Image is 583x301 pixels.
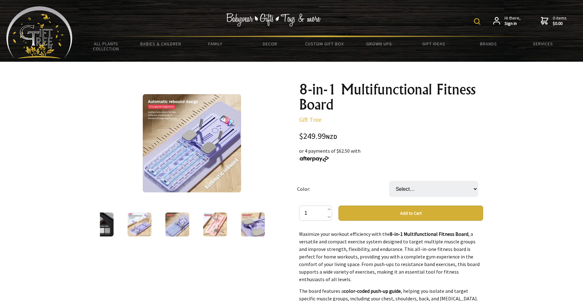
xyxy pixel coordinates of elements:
[297,37,352,50] a: Custom Gift Box
[516,37,570,50] a: Services
[505,21,521,26] strong: Sign in
[143,94,241,192] img: 8-in-1 Multifunctional Fitness Board
[338,206,483,221] button: Add to Cart
[352,37,407,50] a: Grown Ups
[493,15,521,26] a: Hi there,Sign in
[299,147,483,162] div: or 4 payments of $62.50 with
[553,15,567,26] span: 0 items
[165,213,189,236] img: 8-in-1 Multifunctional Fitness Board
[553,21,567,26] strong: $0.00
[390,231,468,237] strong: 8-in-1 Multifunctional Fitness Board
[243,37,297,50] a: Decor
[344,288,401,294] strong: color-coded push-up guide
[326,133,337,140] span: NZD
[461,37,516,50] a: Brands
[299,132,483,141] div: $249.99
[241,213,265,236] img: 8-in-1 Multifunctional Fitness Board
[79,37,133,55] a: All Plants Collection
[474,18,480,25] img: product search
[407,37,461,50] a: Gift Ideas
[299,230,483,283] p: Maximize your workout efficiency with the , a versatile and compact exercise system designed to t...
[299,82,483,112] h1: 8-in-1 Multifunctional Fitness Board
[505,15,521,26] span: Hi there,
[188,37,243,50] a: Family
[133,37,188,50] a: Babies & Children
[203,213,227,236] img: 8-in-1 Multifunctional Fitness Board
[90,213,114,236] img: 8-in-1 Multifunctional Fitness Board
[6,6,72,59] img: Babyware - Gifts - Toys and more...
[299,156,329,162] img: Afterpay
[297,172,389,206] td: Color:
[226,13,320,26] img: Babywear - Gifts - Toys & more
[541,15,567,26] a: 0 items$0.00
[299,116,321,123] a: Gift Tree
[128,213,152,236] img: 8-in-1 Multifunctional Fitness Board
